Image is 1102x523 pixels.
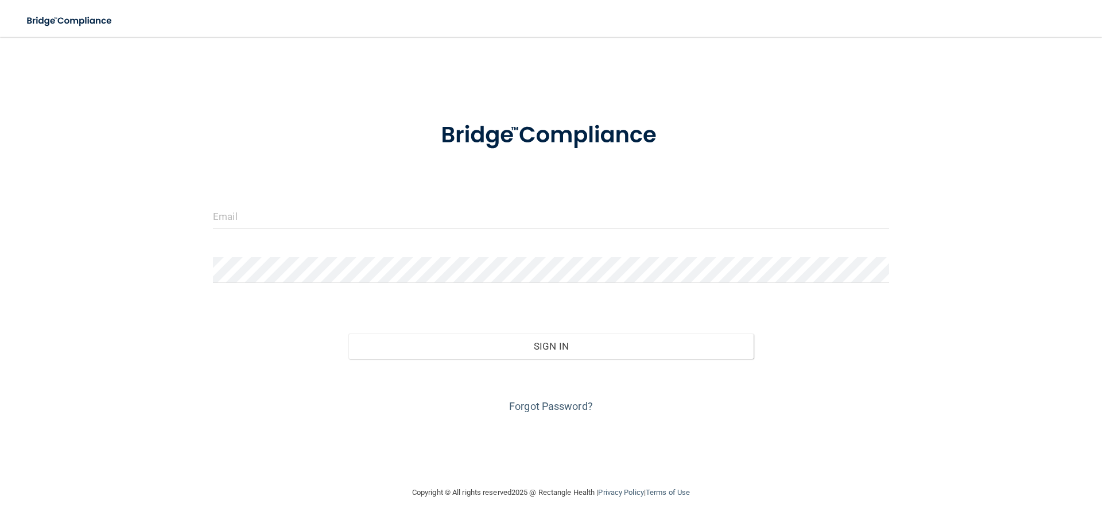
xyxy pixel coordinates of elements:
[348,334,754,359] button: Sign In
[213,203,889,229] input: Email
[509,400,593,412] a: Forgot Password?
[17,9,123,33] img: bridge_compliance_login_screen.278c3ca4.svg
[417,106,685,165] img: bridge_compliance_login_screen.278c3ca4.svg
[342,474,760,511] div: Copyright © All rights reserved 2025 @ Rectangle Health | |
[598,488,643,497] a: Privacy Policy
[646,488,690,497] a: Terms of Use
